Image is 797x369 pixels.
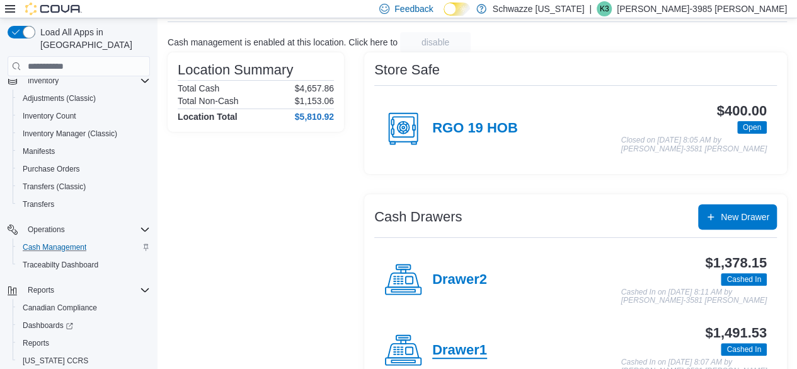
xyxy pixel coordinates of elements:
span: Load All Apps in [GEOGRAPHIC_DATA] [35,26,150,51]
span: Transfers [23,199,54,209]
a: Canadian Compliance [18,300,102,315]
span: Inventory Count [18,108,150,124]
span: Reports [23,283,150,298]
span: Purchase Orders [18,161,150,177]
h3: Store Safe [374,62,440,78]
a: Inventory Count [18,108,81,124]
span: Traceabilty Dashboard [18,257,150,272]
button: Inventory Count [13,107,155,125]
span: Cash Management [23,242,86,252]
span: Reports [18,336,150,351]
a: Dashboards [13,317,155,334]
button: Inventory Manager (Classic) [13,125,155,143]
span: [US_STATE] CCRS [23,356,88,366]
p: [PERSON_NAME]-3985 [PERSON_NAME] [617,1,787,16]
span: Traceabilty Dashboard [23,260,98,270]
a: [US_STATE] CCRS [18,353,93,368]
span: disable [421,36,449,49]
p: Cashed In on [DATE] 8:11 AM by [PERSON_NAME]-3581 [PERSON_NAME] [621,288,767,305]
p: Schwazze [US_STATE] [493,1,585,16]
span: Washington CCRS [18,353,150,368]
span: Cashed In [721,343,767,356]
span: Inventory Manager (Classic) [23,129,117,139]
span: Transfers (Classic) [23,182,86,192]
img: Cova [25,3,82,15]
a: Cash Management [18,240,91,255]
span: Manifests [18,144,150,159]
span: Open [743,122,761,133]
button: Reports [23,283,59,298]
span: Transfers (Classic) [18,179,150,194]
span: Inventory [23,73,150,88]
h4: Location Total [178,112,238,122]
input: Dark Mode [444,3,470,16]
span: Canadian Compliance [18,300,150,315]
a: Manifests [18,144,60,159]
p: Cash management is enabled at this location. Click here to [168,37,398,47]
button: Traceabilty Dashboard [13,256,155,274]
p: Closed on [DATE] 8:05 AM by [PERSON_NAME]-3581 [PERSON_NAME] [621,136,767,153]
span: Inventory Count [23,111,76,121]
span: Adjustments (Classic) [23,93,96,103]
h3: Cash Drawers [374,209,462,225]
span: Transfers [18,197,150,212]
span: Cashed In [726,344,761,355]
a: Reports [18,336,54,351]
span: Reports [23,338,49,348]
button: Transfers [13,196,155,213]
a: Adjustments (Classic) [18,91,101,106]
span: Purchase Orders [23,164,80,174]
span: Cashed In [721,273,767,286]
p: $1,153.06 [295,96,334,106]
h3: $400.00 [717,103,767,119]
span: Cashed In [726,274,761,285]
p: | [589,1,592,16]
p: $4,657.86 [295,83,334,93]
span: Inventory Manager (Classic) [18,126,150,141]
button: Operations [23,222,70,237]
span: Dashboards [18,318,150,333]
a: Traceabilty Dashboard [18,257,103,272]
div: Kandice-3985 Marquez [597,1,612,16]
button: Adjustments (Classic) [13,90,155,107]
button: Inventory [23,73,64,88]
button: Cash Management [13,238,155,256]
span: Operations [23,222,150,237]
span: Cash Management [18,240,150,255]
a: Transfers [18,197,59,212]
button: Reports [13,334,155,352]
a: Transfers (Classic) [18,179,91,194]
h4: $5,810.92 [295,112,334,122]
button: Reports [3,281,155,299]
span: Manifests [23,146,55,156]
h4: Drawer2 [432,272,487,288]
span: Dashboards [23,320,73,331]
h6: Total Non-Cash [178,96,239,106]
h4: RGO 19 HOB [432,120,518,137]
a: Purchase Orders [18,161,85,177]
span: Reports [28,285,54,295]
span: Feedback [394,3,433,15]
button: Inventory [3,72,155,90]
button: New Drawer [698,204,777,230]
span: K3 [600,1,609,16]
h3: Location Summary [178,62,293,78]
button: Purchase Orders [13,160,155,178]
button: Transfers (Classic) [13,178,155,196]
span: New Drawer [721,211,769,223]
button: Operations [3,221,155,238]
button: disable [400,32,471,52]
a: Dashboards [18,318,78,333]
span: Operations [28,225,65,235]
h3: $1,491.53 [705,325,767,341]
h4: Drawer1 [432,343,487,359]
a: Inventory Manager (Classic) [18,126,122,141]
h6: Total Cash [178,83,219,93]
h3: $1,378.15 [705,255,767,271]
span: Canadian Compliance [23,303,97,313]
button: Canadian Compliance [13,299,155,317]
button: Manifests [13,143,155,160]
span: Adjustments (Classic) [18,91,150,106]
span: Open [737,121,767,134]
